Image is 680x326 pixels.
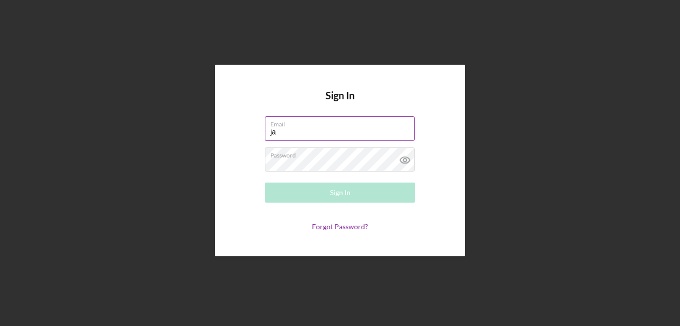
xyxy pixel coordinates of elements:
[270,117,415,128] label: Email
[270,148,415,159] label: Password
[325,90,355,116] h4: Sign In
[312,222,368,231] a: Forgot Password?
[265,183,415,203] button: Sign In
[330,183,351,203] div: Sign In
